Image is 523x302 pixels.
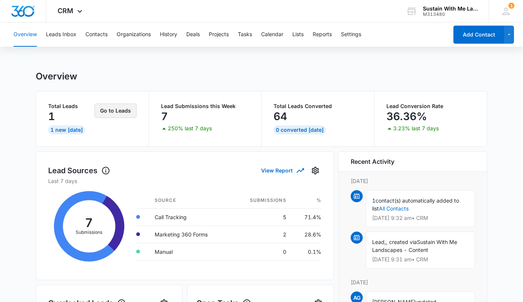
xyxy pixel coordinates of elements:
[372,215,468,221] p: [DATE] 9:32 am • CRM
[231,243,292,260] td: 0
[48,177,321,185] p: Last 7 days
[94,107,137,114] a: Go to Leads
[292,243,321,260] td: 0.1%
[372,197,459,212] span: contact(s) automatically added to list
[36,71,77,82] h1: Overview
[261,23,283,47] button: Calendar
[231,192,292,209] th: Submissions
[372,239,386,245] span: Lead,
[274,125,326,134] div: 0 Converted [DATE]
[48,104,93,109] p: Total Leads
[423,6,478,12] div: account name
[508,3,514,9] div: notifications count
[160,23,177,47] button: History
[292,23,304,47] button: Lists
[309,165,321,177] button: Settings
[168,126,212,131] p: 250% last 7 days
[379,205,409,212] a: All Contacts
[149,192,231,209] th: Source
[149,208,231,226] td: Call Tracking
[351,157,394,166] h6: Recent Activity
[85,23,108,47] button: Contacts
[351,177,475,185] p: [DATE]
[117,23,151,47] button: Organizations
[14,23,37,47] button: Overview
[386,110,427,122] p: 36.36%
[393,126,439,131] p: 3.23% last 7 days
[292,208,321,226] td: 71.4%
[351,278,475,286] p: [DATE]
[261,164,303,177] button: View Report
[238,23,252,47] button: Tasks
[423,12,478,17] div: account id
[58,7,73,15] span: CRM
[292,192,321,209] th: %
[161,110,168,122] p: 7
[372,257,468,262] p: [DATE] 9:31 am • CRM
[149,226,231,243] td: Marketing 360 Forms
[274,110,287,122] p: 64
[453,26,504,44] button: Add Contact
[209,23,229,47] button: Projects
[161,104,249,109] p: Lead Submissions this Week
[292,226,321,243] td: 28.6%
[341,23,361,47] button: Settings
[94,104,137,118] button: Go to Leads
[386,239,417,245] span: , created via
[149,243,231,260] td: Manual
[48,125,85,134] div: 1 New [DATE]
[274,104,362,109] p: Total Leads Converted
[231,208,292,226] td: 5
[48,110,55,122] p: 1
[48,165,110,176] h1: Lead Sources
[372,197,376,204] span: 1
[508,3,514,9] span: 1
[186,23,200,47] button: Deals
[386,104,475,109] p: Lead Conversion Rate
[231,226,292,243] td: 2
[46,23,76,47] button: Leads Inbox
[313,23,332,47] button: Reports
